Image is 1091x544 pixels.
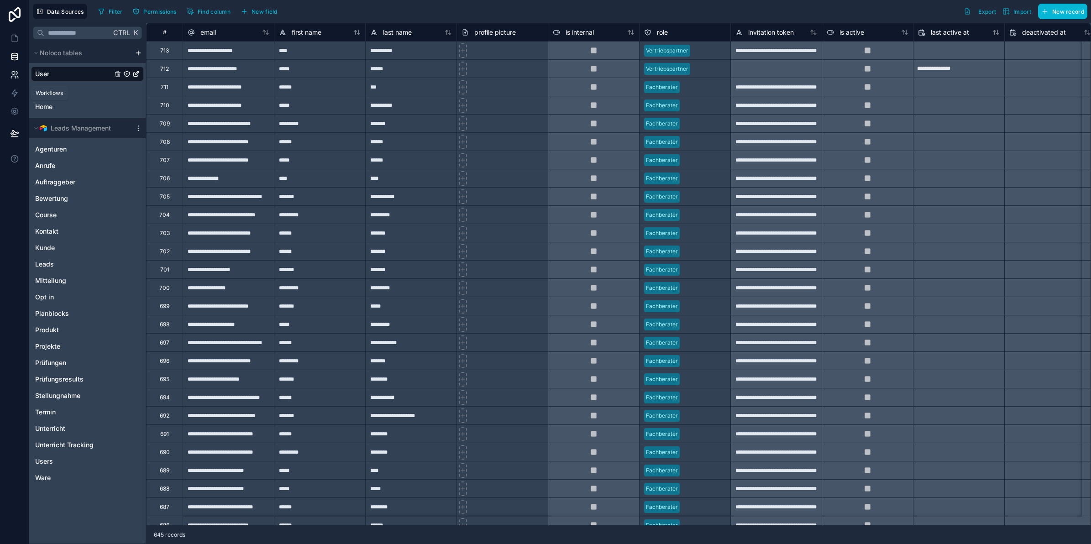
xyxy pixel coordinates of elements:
div: Fachberater [646,284,678,292]
span: invitation token [748,28,794,37]
div: 701 [160,266,169,273]
div: Fachberater [646,211,678,219]
div: Fachberater [646,412,678,420]
div: 687 [160,503,169,511]
a: New record [1034,4,1087,19]
div: 688 [160,485,169,492]
span: role [657,28,668,37]
div: 703 [160,230,170,237]
button: Filter [94,5,126,18]
a: Permissions [129,5,183,18]
div: Vertriebspartner [646,47,688,55]
button: Data Sources [33,4,87,19]
div: 712 [160,65,169,73]
div: 695 [160,376,169,383]
span: first name [292,28,321,37]
div: 698 [160,321,169,328]
div: 691 [160,430,169,438]
span: Export [978,8,996,15]
div: Fachberater [646,229,678,237]
span: profile picture [474,28,516,37]
button: Find column [184,5,234,18]
span: email [200,28,216,37]
div: Fachberater [646,83,678,91]
div: Fachberater [646,247,678,256]
div: Fachberater [646,485,678,493]
div: Fachberater [646,339,678,347]
span: deactivated at [1022,28,1066,37]
div: Fachberater [646,393,678,402]
div: Fachberater [646,120,678,128]
div: 707 [160,157,170,164]
div: Fachberater [646,156,678,164]
button: New record [1038,4,1087,19]
div: 694 [160,394,170,401]
div: Fachberater [646,503,678,511]
span: Filter [109,8,123,15]
div: Fachberater [646,521,678,529]
div: 700 [159,284,170,292]
span: Import [1013,8,1031,15]
div: Vertriebspartner [646,65,688,73]
span: 645 records [154,531,185,539]
div: 699 [160,303,169,310]
button: Export [960,4,999,19]
div: Fachberater [646,302,678,310]
div: 692 [160,412,169,419]
div: 713 [160,47,169,54]
div: Fachberater [646,266,678,274]
span: Data Sources [47,8,84,15]
div: Fachberater [646,430,678,438]
button: Permissions [129,5,179,18]
span: New record [1052,8,1084,15]
div: 705 [160,193,170,200]
button: Import [999,4,1034,19]
div: 696 [160,357,169,365]
div: 686 [160,522,169,529]
span: is internal [566,28,594,37]
span: New field [252,8,278,15]
div: 704 [159,211,170,219]
div: Fachberater [646,448,678,456]
div: 711 [161,84,168,91]
span: last name [383,28,412,37]
div: Fachberater [646,466,678,475]
div: Fachberater [646,174,678,183]
div: 708 [160,138,170,146]
div: Fachberater [646,375,678,383]
span: K [132,30,139,36]
span: Permissions [143,8,176,15]
div: Fachberater [646,101,678,110]
span: Find column [198,8,231,15]
div: Workflows [36,89,63,97]
div: Fachberater [646,320,678,329]
div: 689 [160,467,169,474]
div: 697 [160,339,169,346]
span: is active [839,28,864,37]
div: Fachberater [646,193,678,201]
div: 690 [160,449,170,456]
div: 706 [160,175,170,182]
div: 702 [160,248,170,255]
div: 710 [160,102,169,109]
div: 709 [160,120,170,127]
button: New field [237,5,281,18]
span: last active at [931,28,969,37]
div: # [153,29,176,36]
div: Fachberater [646,357,678,365]
span: Ctrl [112,27,131,38]
div: Fachberater [646,138,678,146]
